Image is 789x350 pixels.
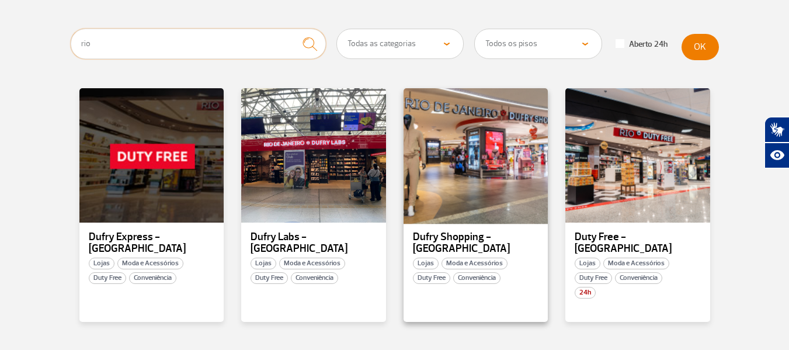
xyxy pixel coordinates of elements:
[603,258,669,269] span: Moda e Acessórios
[89,258,114,269] span: Lojas
[251,231,377,255] p: Dufry Labs - [GEOGRAPHIC_DATA]
[291,272,338,284] span: Conveniência
[616,39,668,50] label: Aberto 24h
[413,272,450,284] span: Duty Free
[453,272,500,284] span: Conveniência
[575,231,701,255] p: Duty Free - [GEOGRAPHIC_DATA]
[117,258,183,269] span: Moda e Acessórios
[251,258,276,269] span: Lojas
[413,231,539,255] p: Dufry Shopping - [GEOGRAPHIC_DATA]
[89,272,126,284] span: Duty Free
[575,258,600,269] span: Lojas
[615,272,662,284] span: Conveniência
[71,29,326,59] input: Digite o que procura
[442,258,508,269] span: Moda e Acessórios
[279,258,345,269] span: Moda e Acessórios
[764,143,789,168] button: Abrir recursos assistivos.
[764,117,789,143] button: Abrir tradutor de língua de sinais.
[413,258,439,269] span: Lojas
[575,272,612,284] span: Duty Free
[575,287,596,299] span: 24h
[89,231,215,255] p: Dufry Express - [GEOGRAPHIC_DATA]
[764,117,789,168] div: Plugin de acessibilidade da Hand Talk.
[682,34,719,60] button: OK
[129,272,176,284] span: Conveniência
[251,272,288,284] span: Duty Free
